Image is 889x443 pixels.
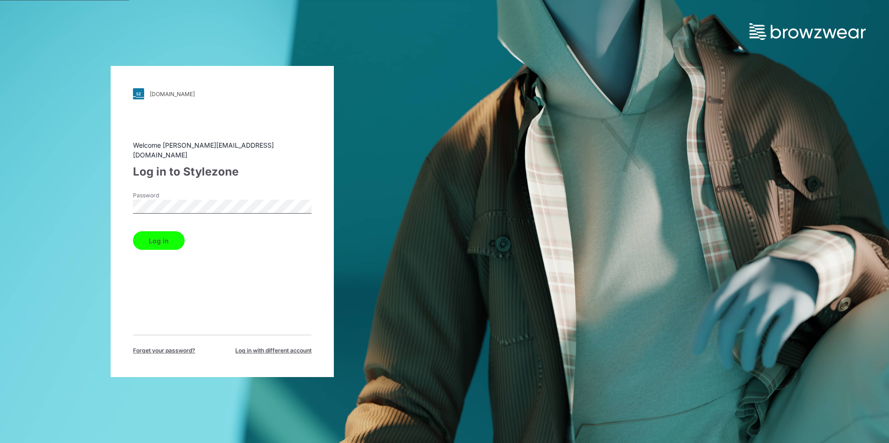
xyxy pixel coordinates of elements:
span: Log in with different account [235,346,312,355]
span: Forget your password? [133,346,195,355]
a: [DOMAIN_NAME] [133,88,312,99]
label: Password [133,191,198,200]
div: [DOMAIN_NAME] [150,91,195,98]
div: Welcome [PERSON_NAME][EMAIL_ADDRESS][DOMAIN_NAME] [133,140,312,160]
img: browzwear-logo.73288ffb.svg [750,23,866,40]
div: Log in to Stylezone [133,163,312,180]
img: svg+xml;base64,PHN2ZyB3aWR0aD0iMjgiIGhlaWdodD0iMjgiIHZpZXdCb3g9IjAgMCAyOCAyOCIgZmlsbD0ibm9uZSIgeG... [133,88,144,99]
button: Log in [133,231,185,250]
